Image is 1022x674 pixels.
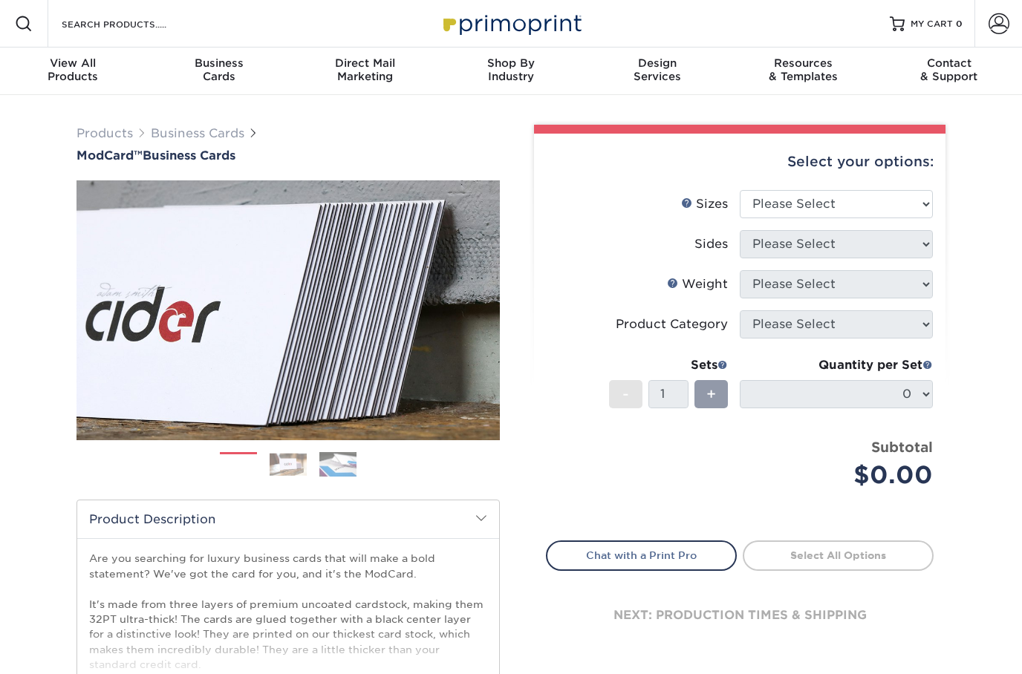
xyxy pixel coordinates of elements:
[77,148,500,163] a: ModCard™Business Cards
[292,48,438,95] a: Direct MailMarketing
[616,315,728,333] div: Product Category
[681,195,728,213] div: Sizes
[584,56,730,83] div: Services
[871,439,933,455] strong: Subtotal
[956,19,963,29] span: 0
[292,56,438,70] span: Direct Mail
[694,235,728,253] div: Sides
[609,356,728,374] div: Sets
[270,453,307,476] img: Business Cards 02
[730,56,876,70] span: Resources
[667,275,728,293] div: Weight
[151,126,244,140] a: Business Cards
[911,18,953,30] span: MY CART
[77,148,143,163] span: ModCard™
[146,48,293,95] a: BusinessCards
[77,99,500,522] img: ModCard™ 01
[60,15,205,33] input: SEARCH PRODUCTS.....
[751,457,933,493] div: $0.00
[876,56,1022,70] span: Contact
[584,56,730,70] span: Design
[546,571,934,660] div: next: production times & shipping
[77,500,499,538] h2: Product Description
[220,447,257,484] img: Business Cards 01
[743,540,934,570] a: Select All Options
[730,48,876,95] a: Resources& Templates
[740,356,933,374] div: Quantity per Set
[146,56,293,83] div: Cards
[546,540,737,570] a: Chat with a Print Pro
[706,383,716,405] span: +
[584,48,730,95] a: DesignServices
[77,148,500,163] h1: Business Cards
[622,383,629,405] span: -
[438,56,585,83] div: Industry
[437,7,585,39] img: Primoprint
[438,48,585,95] a: Shop ByIndustry
[876,56,1022,83] div: & Support
[292,56,438,83] div: Marketing
[319,451,357,477] img: Business Cards 03
[876,48,1022,95] a: Contact& Support
[146,56,293,70] span: Business
[77,126,133,140] a: Products
[438,56,585,70] span: Shop By
[730,56,876,83] div: & Templates
[546,134,934,190] div: Select your options:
